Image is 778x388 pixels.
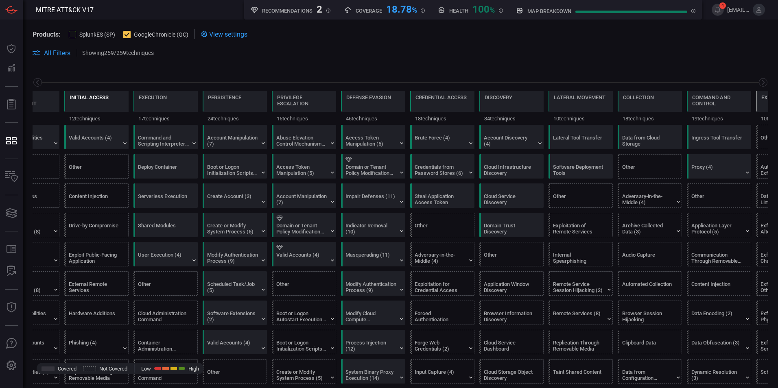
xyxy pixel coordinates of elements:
button: Detections [2,59,21,78]
div: T1548: Abuse Elevation Control Mechanism [272,125,336,149]
div: Account Manipulation (7) [276,193,327,205]
div: 18 techniques [410,112,474,125]
div: Software Deployment Tools [553,164,604,176]
div: T1190: Exploit Public-Facing Application (Not covered) [64,242,129,266]
div: T1200: Hardware Additions (Not covered) [64,301,129,325]
div: T1675: ESXi Administration Command (Not covered) [133,359,198,384]
div: Modify Authentication Process (9) [207,252,258,264]
div: Application Layer Protocol (5) [691,222,742,235]
div: Valid Accounts (4) [69,135,120,147]
div: T1176: Software Extensions [203,301,267,325]
div: Other [138,281,189,293]
div: T1526: Cloud Service Discovery [479,183,544,208]
div: Defense Evasion [346,94,391,100]
div: Other [691,193,742,205]
div: Deploy Container [138,164,189,176]
button: MITRE - Detection Posture [2,131,21,150]
div: T1105: Ingress Tool Transfer [687,125,751,149]
div: 19 techniques [687,112,751,125]
div: T1602: Data from Configuration Repository (Not covered) [618,359,682,384]
div: Privilege Escalation [277,94,331,107]
div: T1648: Serverless Execution [133,183,198,208]
div: Other [415,222,465,235]
div: Other (Not covered) [64,154,129,179]
div: Domain or Tenant Policy Modification (2) [276,222,327,235]
div: Account Discovery (4) [484,135,535,147]
span: Covered [58,366,76,372]
div: T1189: Drive-by Compromise (Not covered) [64,213,129,237]
div: T1556: Modify Authentication Process [203,242,267,266]
div: Other (Not covered) [618,154,682,179]
div: Collection [623,94,654,100]
div: Command and Control [692,94,746,107]
div: Adversary-in-the-Middle (4) [622,193,673,205]
div: T1187: Forced Authentication (Not covered) [410,301,474,325]
div: TA0011: Command and Control [687,91,751,125]
div: Lateral Movement [554,94,605,100]
div: Content Injection [691,281,742,293]
div: T1580: Cloud Infrastructure Discovery [479,154,544,179]
div: Execution [139,94,167,100]
div: T1132: Data Encoding (Not covered) [687,301,751,325]
div: Steal Application Access Token [415,193,465,205]
div: T1053: Scheduled Task/Job [203,271,267,296]
div: Create or Modify System Process (5) [207,222,258,235]
p: Showing 259 / 259 techniques [82,50,154,56]
div: Command and Scripting Interpreter (12) [138,135,189,147]
span: 4 [719,2,726,9]
div: T1001: Data Obfuscation (Not covered) [687,330,751,354]
div: Scheduled Task/Job (5) [207,281,258,293]
h5: map breakdown [527,8,571,14]
div: 12 techniques [64,112,129,125]
div: T1072: Software Deployment Tools [549,154,613,179]
div: T1123: Audio Capture (Not covered) [618,242,682,266]
div: Serverless Execution [138,193,189,205]
div: Abuse Elevation Control Mechanism (6) [276,135,327,147]
div: T1562: Impair Defenses [341,183,405,208]
div: T1482: Domain Trust Discovery [479,213,544,237]
div: 24 techniques [203,112,267,125]
div: User Execution (4) [138,252,189,264]
div: Exploit Public-Facing Application [69,252,120,264]
div: T1133: External Remote Services (Not covered) [64,271,129,296]
div: Cloud Storage Object Discovery [484,369,535,381]
div: T1070: Indicator Removal [341,213,405,237]
div: T1566: Phishing (Not covered) [64,330,129,354]
button: SplunkES (SP) [69,30,115,38]
div: T1484: Domain or Tenant Policy Modification [341,154,405,179]
div: ESXi Administration Command [138,369,189,381]
div: 17 techniques [133,112,198,125]
div: Other (Not covered) [549,183,613,208]
div: T1557: Adversary-in-the-Middle (Not covered) [410,242,474,266]
div: T1610: Deploy Container [133,154,198,179]
div: Domain Trust Discovery [484,222,535,235]
div: 15 techniques [272,112,336,125]
div: Software Extensions (2) [207,310,258,323]
div: T1098: Account Manipulation [272,183,336,208]
div: Application Window Discovery [484,281,535,293]
div: Shared Modules [138,222,189,235]
button: GoogleChronicle (GC) [123,30,188,38]
span: High [188,366,199,372]
div: T1078: Valid Accounts [64,125,129,149]
div: T1059: Command and Scripting Interpreter [133,125,198,149]
div: Other (Not covered) [272,271,336,296]
div: Other [69,164,120,176]
div: T1528: Steal Application Access Token [410,183,474,208]
span: Low [141,366,151,372]
span: [EMAIL_ADDRESS][DOMAIN_NAME] [727,7,750,13]
h5: Recommendations [262,8,313,14]
button: Inventory [2,167,21,187]
div: Other [622,164,673,176]
div: T1578: Modify Cloud Compute Infrastructure [341,301,405,325]
div: Remote Services (8) [553,310,604,323]
div: Dynamic Resolution (3) [691,369,742,381]
div: T1212: Exploitation for Credential Access (Not covered) [410,271,474,296]
div: Cloud Administration Command [138,310,189,323]
div: Account Manipulation (7) [207,135,258,147]
div: T1090: Proxy [687,154,751,179]
div: T1560: Archive Collected Data (Not covered) [618,213,682,237]
div: T1659: Content Injection (Not covered) [64,183,129,208]
span: SplunkES (SP) [79,31,115,38]
div: Other (Not covered) [479,242,544,266]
